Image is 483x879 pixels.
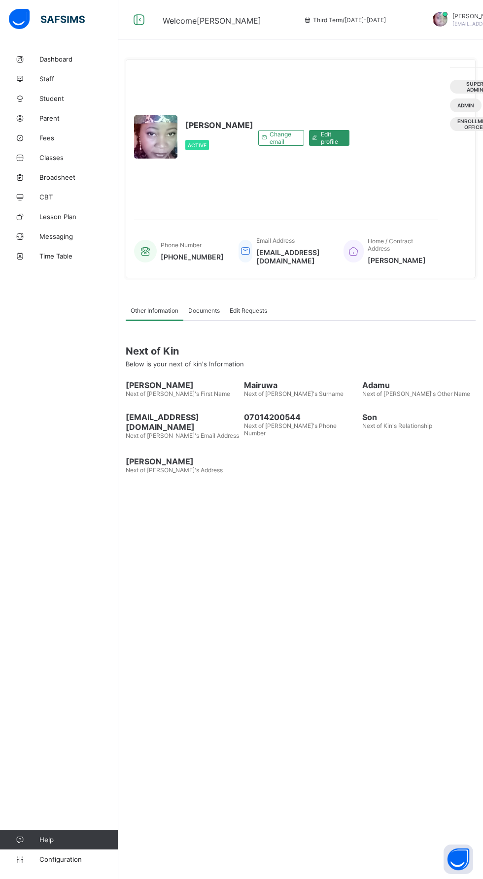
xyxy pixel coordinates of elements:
span: Lesson Plan [39,213,118,221]
span: Adamu [362,380,476,390]
span: Next of Kin's Relationship [362,422,432,429]
span: Messaging [39,232,118,240]
span: Next of [PERSON_NAME]'s Address [126,466,223,474]
span: Time Table [39,252,118,260]
span: Configuration [39,855,118,863]
span: Email Address [256,237,295,244]
span: [PERSON_NAME] [126,456,239,466]
span: Fees [39,134,118,142]
span: Other Information [131,307,178,314]
span: Next of [PERSON_NAME]'s Other Name [362,390,470,397]
span: Broadsheet [39,173,118,181]
span: Parent [39,114,118,122]
span: Next of [PERSON_NAME]'s Surname [244,390,344,397]
span: Below is your next of kin's Information [126,360,244,368]
span: Phone Number [161,241,202,249]
span: Staff [39,75,118,83]
span: Active [188,142,207,148]
span: Next of Kin [126,345,476,357]
span: Help [39,836,118,844]
span: Edit profile [321,130,342,145]
span: Classes [39,154,118,162]
span: [EMAIL_ADDRESS][DOMAIN_NAME] [256,248,329,265]
span: [PERSON_NAME] [126,380,239,390]
span: Edit Requests [230,307,267,314]
span: Admin [457,102,474,108]
span: Next of [PERSON_NAME]'s First Name [126,390,230,397]
span: Son [362,412,476,422]
span: session/term information [303,16,386,24]
span: [PHONE_NUMBER] [161,253,224,261]
span: Documents [188,307,220,314]
span: Dashboard [39,55,118,63]
span: Mairuwa [244,380,357,390]
span: [EMAIL_ADDRESS][DOMAIN_NAME] [126,412,239,432]
img: safsims [9,9,85,30]
span: CBT [39,193,118,201]
span: Change email [270,130,296,145]
span: Student [39,95,118,102]
span: 07014200544 [244,412,357,422]
span: Welcome [PERSON_NAME] [163,16,261,26]
span: [PERSON_NAME] [368,256,428,264]
span: [PERSON_NAME] [185,120,253,130]
button: Open asap [444,845,473,874]
span: Home / Contract Address [368,237,413,252]
span: Next of [PERSON_NAME]'s Phone Number [244,422,337,437]
span: Next of [PERSON_NAME]'s Email Address [126,432,239,439]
